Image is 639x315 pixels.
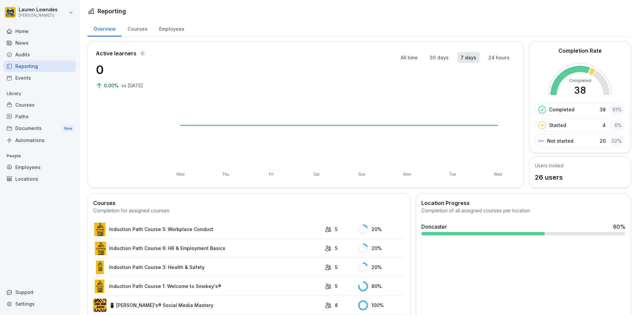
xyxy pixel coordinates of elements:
div: 60 % [613,223,625,231]
img: ddzjhymxvfva6o25zha2q6jc.png [93,280,106,293]
text: Fri [269,172,274,177]
p: 5 [335,264,337,271]
text: Wed [494,172,502,177]
p: 0 [96,61,162,79]
a: Overview [88,20,121,37]
div: New [63,125,74,132]
text: Sat [314,172,320,177]
a: Automations [3,134,76,146]
div: 61 % [609,105,624,114]
h1: Reporting [98,7,126,16]
h2: Courses [93,199,405,207]
p: 5 [335,283,337,290]
a: Paths [3,111,76,122]
a: Courses [3,99,76,111]
p: People [3,151,76,161]
a: Induction Path Course 1: Welcome to Smokey's® [93,280,321,293]
a: Induction Path Course 6: HR & Employment Basics [93,242,321,255]
a: Employees [153,20,190,37]
div: Completion for assigned courses [93,207,405,215]
p: Started [549,122,566,129]
a: Employees [3,161,76,173]
div: 100 % [358,300,405,310]
text: Tue [449,172,456,177]
p: Not started [547,137,573,144]
p: 5 [335,245,337,252]
div: Doncaster [421,223,447,231]
p: Library [3,88,76,99]
h2: Completion Rate [558,47,602,55]
p: vs [DATE] [121,82,143,89]
p: Completed [549,106,574,113]
a: News [3,37,76,49]
a: Audits [3,49,76,60]
img: x9iotnk34w5qae9frfdv4s8p.png [93,261,106,274]
a: 📱 [PERSON_NAME]'s® Social Media Mastery [93,299,321,312]
h2: Location Progress [421,199,625,207]
div: Support [3,286,76,298]
img: ri4ot6gyqbtljycqcyknatnf.png [93,223,106,236]
div: Documents [3,122,76,135]
img: de8iw23kupqq030xcssukk51.png [93,299,106,312]
p: 38 [600,106,606,113]
text: Sun [358,172,365,177]
div: 20 % [358,262,405,272]
img: kzx9qqirxmrv8ln5q773skvi.png [93,242,106,255]
a: DocumentsNew [3,122,76,135]
div: 20 % [358,224,405,234]
button: 30 days [426,52,452,63]
a: Induction Path Course 5: Workplace Conduct [93,223,321,236]
p: 5 [335,226,337,233]
a: Settings [3,298,76,310]
text: Wed [176,172,184,177]
div: Completion of all assigned courses per location [421,207,625,215]
a: Courses [121,20,153,37]
a: Locations [3,173,76,185]
button: 7 days [457,52,480,63]
p: 4 [602,122,606,129]
button: All time [397,52,421,63]
text: Thu [222,172,229,177]
p: Active learners [96,49,136,57]
button: 24 hours [485,52,513,63]
div: 80 % [358,281,405,291]
p: 20 [600,137,606,144]
a: Reporting [3,60,76,72]
h5: Users invited [535,162,563,169]
p: Lauren Lowndes [19,7,58,13]
text: Mon [403,172,411,177]
a: Induction Path Course 3: Health & Safety [93,261,321,274]
div: 32 % [609,136,624,146]
p: 8 [335,302,338,309]
p: [PERSON_NAME]'s [19,13,58,18]
div: 20 % [358,243,405,253]
p: 26 users [535,172,563,182]
a: Events [3,72,76,84]
a: Home [3,25,76,37]
a: Doncaster60% [419,220,628,238]
p: 0.00% [104,82,120,89]
div: 6 % [609,120,624,130]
